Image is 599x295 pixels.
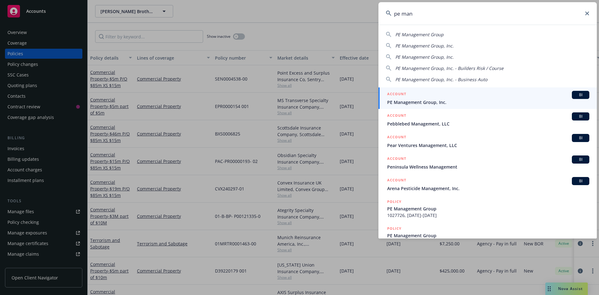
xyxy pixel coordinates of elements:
[378,174,597,195] a: ACCOUNTBIArena Pesticide Management, Inc.
[395,43,454,49] span: PE Management Group, Inc.
[387,142,589,149] span: Pear Ventures Management, LLC
[378,152,597,174] a: ACCOUNTBIPeninsula Wellness Management
[387,232,589,239] span: PE Management Group
[378,87,597,109] a: ACCOUNTBIPE Management Group, Inc.
[378,130,597,152] a: ACCOUNTBIPear Ventures Management, LLC
[574,135,587,141] span: BI
[387,212,589,219] span: 1027726, [DATE]-[DATE]
[387,164,589,170] span: Peninsula Wellness Management
[387,199,402,205] h5: POLICY
[574,114,587,119] span: BI
[387,185,589,192] span: Arena Pesticide Management, Inc.
[387,177,406,184] h5: ACCOUNT
[387,99,589,106] span: PE Management Group, Inc.
[387,134,406,141] h5: ACCOUNT
[378,195,597,222] a: POLICYPE Management Group1027726, [DATE]-[DATE]
[378,2,597,25] input: Search...
[574,157,587,162] span: BI
[395,65,504,71] span: PE Management Group, Inc. - Builders Risk / Course
[395,54,454,60] span: PE Management Group, Inc.
[395,76,487,82] span: PE Management Group, Inc. - Business Auto
[574,92,587,98] span: BI
[574,178,587,184] span: BI
[387,155,406,163] h5: ACCOUNT
[387,205,589,212] span: PE Management Group
[387,120,589,127] span: Pebblebed Management, LLC
[395,32,444,37] span: PE Management Group
[387,225,402,232] h5: POLICY
[387,112,406,120] h5: ACCOUNT
[387,91,406,98] h5: ACCOUNT
[378,109,597,130] a: ACCOUNTBIPebblebed Management, LLC
[378,222,597,249] a: POLICYPE Management Group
